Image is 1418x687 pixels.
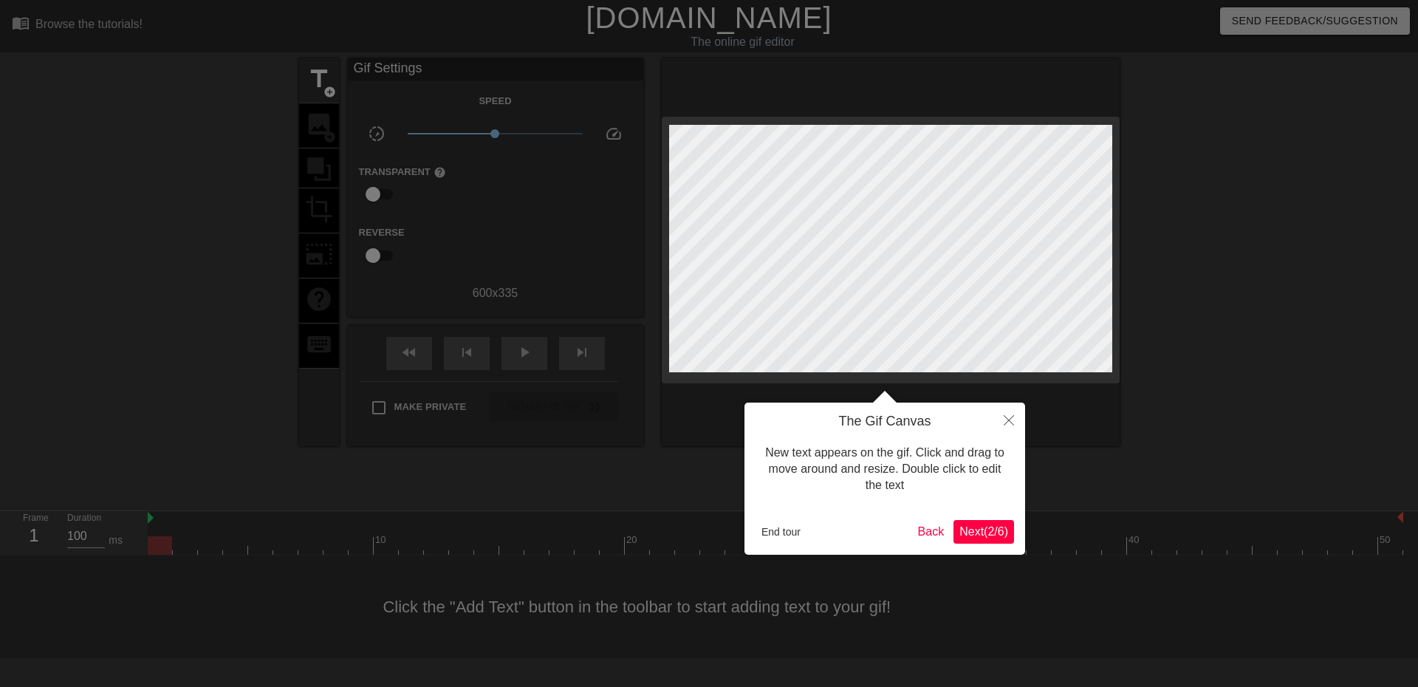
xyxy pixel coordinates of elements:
[756,414,1014,430] h4: The Gif Canvas
[959,525,1008,538] span: Next ( 2 / 6 )
[756,521,806,543] button: End tour
[912,520,951,544] button: Back
[993,403,1025,437] button: Close
[953,520,1014,544] button: Next
[756,430,1014,509] div: New text appears on the gif. Click and drag to move around and resize. Double click to edit the text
